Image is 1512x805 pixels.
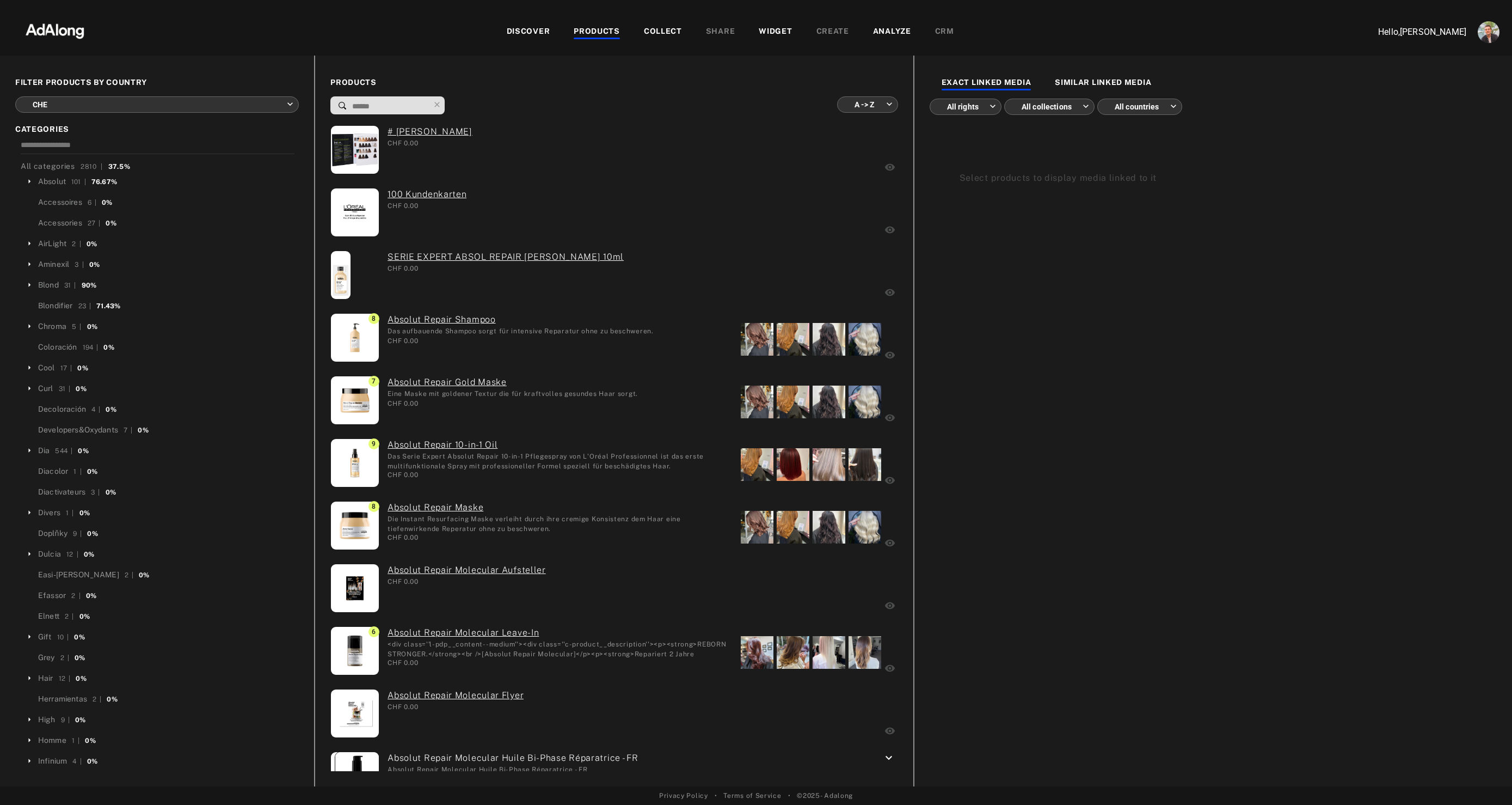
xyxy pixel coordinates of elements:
div: Blondifier [38,300,73,312]
div: 6 | [88,198,97,208]
img: 30160835_EN_01.jpg [331,251,351,299]
div: 1 | [66,508,74,518]
div: SIMILAR LINKED MEDIA [1055,77,1151,90]
div: Hair [38,673,53,684]
div: 0% [107,694,117,704]
div: High [38,714,56,725]
div: 0% [76,674,86,684]
div: WIDGET [759,26,792,39]
div: CHF 0.00 [388,138,472,148]
div: All rights [939,92,996,121]
div: 37.5% [108,162,131,172]
button: Account settings [1475,19,1502,46]
div: 101 | [71,177,86,187]
span: • [788,791,791,801]
div: 0% [138,425,148,435]
div: Homme [38,735,66,746]
div: 27 | [88,218,101,228]
div: 0% [79,508,90,518]
div: 2 | [65,612,74,621]
div: 0% [74,632,84,642]
div: 0% [78,446,88,456]
div: Die Instant Resurfacing Maske verleiht durch ihre cremige Konsistenz dem Haar eine tiefenwirkende... [388,514,732,533]
span: 7 [368,376,379,387]
div: CHF 0.00 [388,264,624,273]
div: 0% [84,550,94,559]
div: Chroma [38,321,66,332]
div: All countries [1107,92,1177,121]
div: 0% [103,343,114,352]
div: 1 | [72,736,80,746]
a: (ada-lorealpro-1050) SERIE EXPERT ABSOL REPAIR SHAMPOO SACHET 10ml: [388,251,624,264]
span: 6 [368,626,379,637]
div: A -> Z [847,90,893,119]
img: 4045129092327_EN_1.jpg [331,690,379,737]
a: (ada-lorealpro-3892) Absolut Repair Molecular Aufsteller: [388,564,546,577]
div: SHARE [706,26,735,39]
div: Das Serie Expert Absolut Repair 10-in-1 Pflegespray von L'Oréal Professionnel ist das erste multi... [388,452,732,470]
div: 7 | [124,425,133,435]
div: PRODUCTS [574,26,620,39]
span: 8 [368,313,379,324]
div: CHE [25,90,293,119]
div: CRM [935,26,954,39]
div: 0% [139,570,149,580]
div: 0% [87,757,97,766]
a: (ada-lorealpro-4006) # iNOA Farbkarte: [388,125,472,138]
a: Privacy Policy [659,791,708,801]
span: CATEGORIES [15,124,299,135]
div: Doplňky [38,528,67,539]
div: CREATE [816,26,849,39]
div: CHF 0.00 [388,577,546,587]
div: ANALYZE [873,26,911,39]
iframe: Chat Widget [1458,753,1512,805]
div: Dulcia [38,548,61,560]
span: 9 [368,438,379,449]
img: 3474637152185_EN_1.png [331,126,379,174]
div: DISCOVER [507,26,550,39]
div: 5 | [72,322,82,332]
div: CHF 0.00 [388,470,732,480]
img: 4045129051072_EN_1.jpg [331,564,379,612]
div: Elnett [38,611,59,622]
div: 2 | [72,239,81,249]
a: (ada-lorealpro-2024) Absolut Repair Molecular Leave-In: <div class=''l-pdp__content--medium''><di... [388,626,732,639]
div: Infinium [38,755,67,767]
div: 4 | [91,405,101,414]
img: 3474637220631_EN_01.jpg [331,627,379,675]
div: 0% [77,363,88,373]
img: 63233d7d88ed69de3c212112c67096b6.png [7,14,103,46]
div: 76.67% [91,177,117,187]
div: 12 | [59,674,71,684]
i: keyboard_arrow_down [882,752,895,765]
div: Diactivateurs [38,486,85,498]
div: Blond [38,279,59,291]
div: 194 | [83,343,99,352]
div: 544 | [55,446,72,456]
div: Coloración [38,341,77,353]
div: CHF 0.00 [388,533,732,542]
a: (ada-lorealpro-3934) Absolut Repair Molecular Flyer: [388,689,524,702]
span: © 2025 - Adalong [797,791,853,801]
div: 12 | [66,550,78,559]
div: Easi-[PERSON_NAME] [38,569,119,581]
div: EXACT LINKED MEDIA [942,77,1031,90]
div: 90% [82,280,96,290]
a: (ada-lorealpro-2303) 100 Kundenkarten: [388,188,466,201]
div: 2 | [60,653,70,663]
div: 0% [85,736,95,746]
div: CHF 0.00 [388,399,638,408]
div: 2 | [125,570,134,580]
img: 3474636977369_EN_1.jpg [319,439,391,487]
div: Curl [38,383,53,394]
div: CHF 0.00 [388,201,466,211]
div: 3 | [91,487,100,497]
div: All categories [21,161,130,172]
span: PRODUCTS [330,77,898,88]
a: Terms of Service [723,791,781,801]
div: 23 | [78,301,91,311]
div: 0% [76,384,86,394]
div: Accessoires [38,197,82,208]
div: 4 | [72,757,82,766]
